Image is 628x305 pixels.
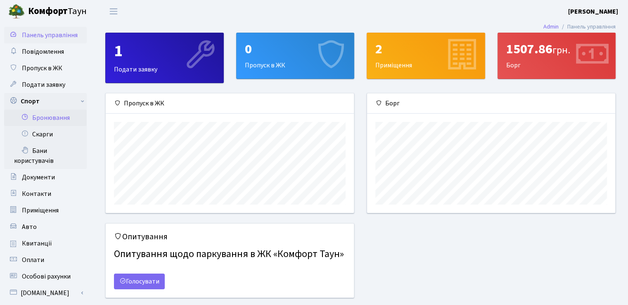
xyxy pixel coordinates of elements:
a: Спорт [4,93,87,110]
a: Документи [4,169,87,186]
div: Пропуск в ЖК [106,93,354,114]
h4: Опитування щодо паркування в ЖК «Комфорт Таун» [114,245,346,264]
a: Скарги [4,126,87,143]
span: Контакти [22,189,51,198]
span: грн. [552,43,570,57]
span: Повідомлення [22,47,64,56]
a: Бани користувачів [4,143,87,169]
a: 0Пропуск в ЖК [236,33,355,79]
div: Приміщення [367,33,485,79]
span: Приміщення [22,206,59,215]
span: Квитанції [22,239,52,248]
span: Подати заявку [22,80,65,89]
div: 2 [375,41,476,57]
span: Панель управління [22,31,78,40]
img: logo.png [8,3,25,20]
a: 2Приміщення [367,33,485,79]
h5: Опитування [114,232,346,242]
span: Пропуск в ЖК [22,64,62,73]
a: Панель управління [4,27,87,43]
a: Admin [543,22,559,31]
a: 1Подати заявку [105,33,224,83]
a: Контакти [4,186,87,202]
div: 1507.86 [506,41,607,57]
div: Борг [367,93,615,114]
a: Пропуск в ЖК [4,60,87,76]
button: Переключити навігацію [103,5,124,18]
nav: breadcrumb [531,18,628,36]
a: Повідомлення [4,43,87,60]
a: Особові рахунки [4,268,87,285]
div: Борг [498,33,616,79]
a: Приміщення [4,202,87,219]
div: 0 [245,41,346,57]
a: Оплати [4,252,87,268]
span: Авто [22,222,37,231]
a: [DOMAIN_NAME] [4,285,87,301]
span: Оплати [22,255,44,264]
li: Панель управління [559,22,616,31]
a: Квитанції [4,235,87,252]
span: Особові рахунки [22,272,71,281]
a: Бронювання [4,110,87,126]
a: [PERSON_NAME] [568,7,618,17]
a: Авто [4,219,87,235]
div: Подати заявку [106,33,223,83]
b: [PERSON_NAME] [568,7,618,16]
a: Голосувати [114,274,165,289]
a: Подати заявку [4,76,87,93]
div: Пропуск в ЖК [237,33,354,79]
b: Комфорт [28,5,68,18]
div: 1 [114,41,215,61]
span: Документи [22,173,55,182]
span: Таун [28,5,87,19]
